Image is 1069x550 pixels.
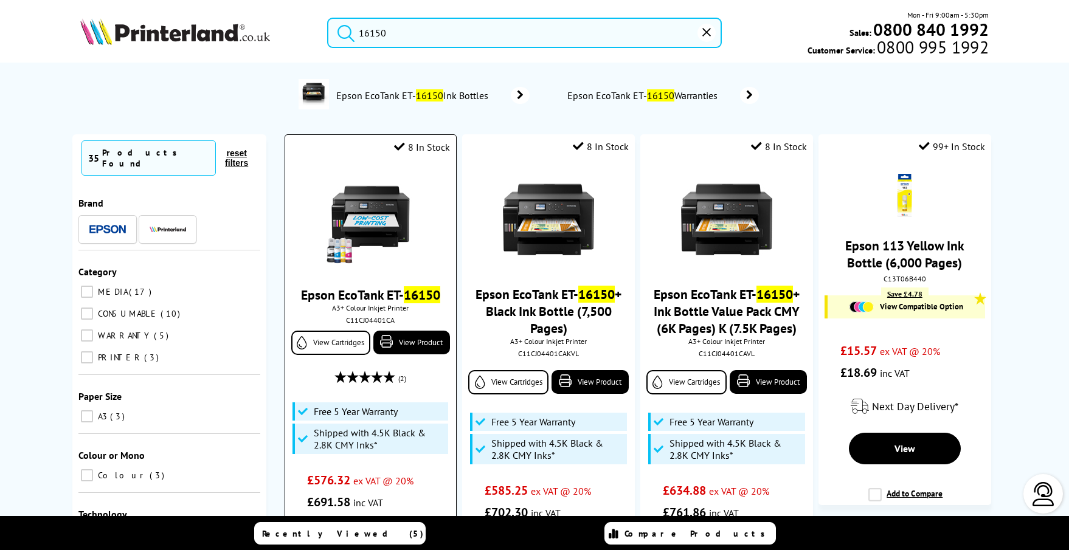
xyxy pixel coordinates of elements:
[663,483,706,498] span: £634.88
[751,140,807,153] div: 8 In Stock
[491,437,624,461] span: Shipped with 4.5K Black & 2.8K CMY Inks*
[78,449,145,461] span: Colour or Mono
[578,286,615,303] mark: 16150
[262,528,424,539] span: Recently Viewed (5)
[373,331,450,354] a: View Product
[314,427,445,451] span: Shipped with 4.5K Black & 2.8K CMY Inks*
[834,301,978,312] a: View Compatible Option
[291,331,370,355] a: View Cartridges
[78,266,117,278] span: Category
[849,301,874,312] img: Cartridges
[485,504,528,520] span: £702.30
[669,437,802,461] span: Shipped with 4.5K Black & 2.8K CMY Inks*
[919,140,985,153] div: 99+ In Stock
[95,352,143,363] span: PRINTER
[327,18,722,48] input: Search produc
[394,141,450,153] div: 8 In Stock
[485,483,528,498] span: £585.25
[102,147,209,169] div: Products Found
[531,485,591,497] span: ex VAT @ 20%
[335,79,530,112] a: Epson EcoTank ET-16150Ink Bottles
[291,303,450,312] span: A3+ Colour Inkjet Printer
[828,274,981,283] div: C13T06B440
[129,286,154,297] span: 17
[353,497,383,509] span: inc VAT
[154,330,171,341] span: 5
[335,89,493,101] span: Epson EcoTank ET- Ink Bottles
[89,225,126,234] img: Epson
[849,27,871,38] span: Sales:
[894,442,915,455] span: View
[468,337,628,346] span: A3+ Colour Inkjet Printer
[647,89,674,101] mark: 16150
[80,18,270,45] img: Printerland Logo
[314,405,398,418] span: Free 5 Year Warranty
[81,351,93,363] input: PRINTER 3
[531,507,561,519] span: inc VAT
[825,390,984,424] div: modal_delivery
[907,9,989,21] span: Mon - Fri 9:00am - 5:30pm
[404,286,440,303] mark: 16150
[95,330,153,341] span: WARRANTY
[552,370,629,394] a: View Product
[307,472,350,488] span: £576.32
[709,507,739,519] span: inc VAT
[95,308,159,319] span: CONSUMABLE
[476,286,621,337] a: Epson EcoTank ET-16150+ Black Ink Bottle (7,500 Pages)
[873,18,989,41] b: 0800 840 1992
[81,410,93,422] input: A3 3
[566,87,759,104] a: Epson EcoTank ET-16150Warranties
[875,41,989,53] span: 0800 995 1992
[299,79,329,109] img: C11CJ04401CA-conspage.jpg
[654,286,800,337] a: Epson EcoTank ET-16150+ Ink Bottle Value Pack CMY (6K Pages) K (7.5K Pages)
[663,504,706,520] span: £761.86
[78,390,122,402] span: Paper Size
[871,24,989,35] a: 0800 840 1992
[307,494,350,510] span: £691.58
[216,148,257,168] button: reset filters
[301,286,440,303] a: Epson EcoTank ET-16150
[884,174,926,216] img: Epson-C13T06B440-Yellow-Small.gif
[144,352,162,363] span: 3
[624,528,772,539] span: Compare Products
[81,329,93,342] input: WARRANTY 5
[254,522,426,545] a: Recently Viewed (5)
[880,345,940,357] span: ex VAT @ 20%
[880,367,910,379] span: inc VAT
[840,343,877,359] span: £15.57
[95,411,109,422] span: A3
[646,337,806,346] span: A3+ Colour Inkjet Printer
[681,174,772,265] img: Epson-ET-16150-Front-Main-Small.jpg
[471,349,625,358] div: C11CJ04401CAKVL
[880,301,963,312] span: View Compatible Option
[503,174,594,265] img: Epson-ET-16150-Front-Main-Small.jpg
[294,315,447,325] div: C11CJ04401CA
[81,308,93,320] input: CONSUMABLE 10
[808,41,989,56] span: Customer Service:
[604,522,776,545] a: Compare Products
[756,286,793,303] mark: 16150
[95,470,148,481] span: Colour
[646,370,726,394] a: View Cartridges
[840,365,877,380] span: £18.69
[398,367,406,390] span: (2)
[709,485,769,497] span: ex VAT @ 20%
[150,470,167,481] span: 3
[110,411,128,422] span: 3
[325,174,416,266] img: epson-et-16150-with-ink-small.jpg
[161,308,183,319] span: 10
[491,416,575,428] span: Free 5 Year Warranty
[353,475,413,487] span: ex VAT @ 20%
[80,18,312,47] a: Printerland Logo
[1031,482,1056,506] img: user-headset-light.svg
[95,286,128,297] span: MEDIA
[78,508,127,520] span: Technology
[78,197,103,209] span: Brand
[872,399,958,413] span: Next Day Delivery*
[150,226,186,232] img: Printerland
[81,469,93,481] input: Colour 3
[573,140,629,153] div: 8 In Stock
[868,488,943,511] label: Add to Compare
[669,416,753,428] span: Free 5 Year Warranty
[849,433,961,464] a: View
